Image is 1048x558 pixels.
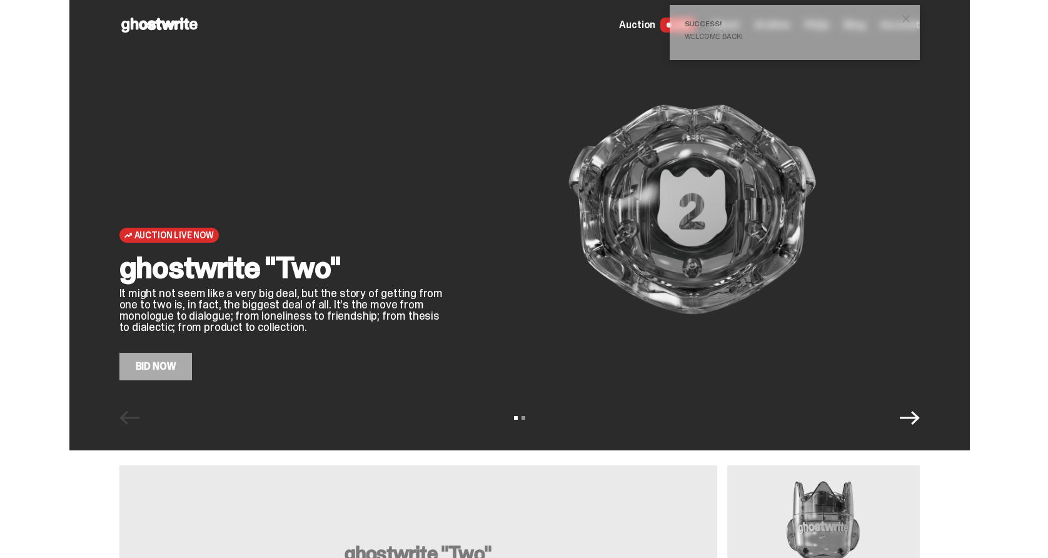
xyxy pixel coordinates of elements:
div: Welcome back! [685,33,895,40]
img: ghostwrite "Two" [465,39,920,380]
a: Bid Now [119,353,193,380]
p: It might not seem like a very big deal, but the story of getting from one to two is, in fact, the... [119,288,445,333]
span: Auction Live Now [134,230,214,240]
h2: ghostwrite "Two" [119,253,445,283]
span: LIVE [660,18,696,33]
a: Auction LIVE [619,18,695,33]
div: Success! [685,20,895,28]
button: close [895,8,917,30]
button: Next [900,408,920,428]
button: View slide 2 [521,416,525,420]
button: View slide 1 [514,416,518,420]
span: Auction [619,20,655,30]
